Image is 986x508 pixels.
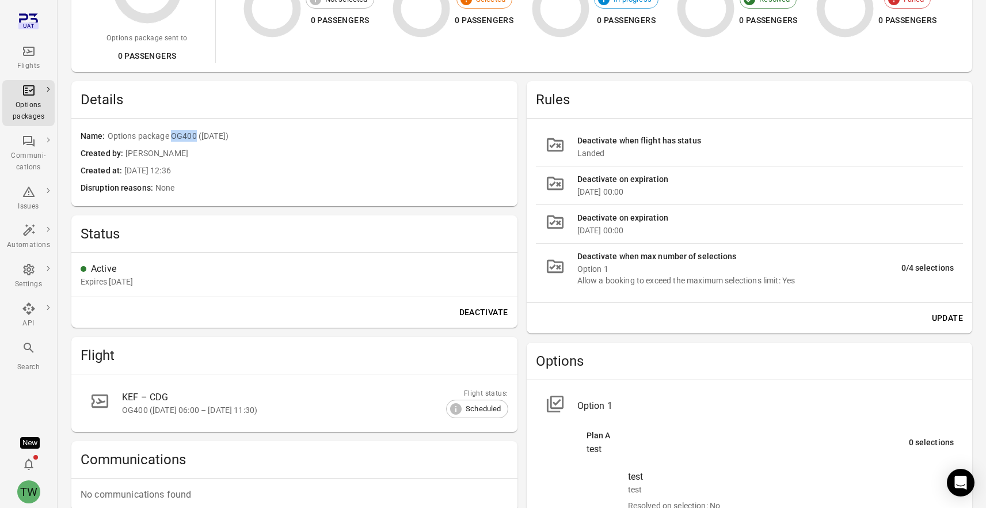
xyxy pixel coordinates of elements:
[81,384,508,423] a: KEF – CDGOG400 ([DATE] 06:00 – [DATE] 11:30)
[2,259,55,294] a: Settings
[7,240,50,251] div: Automations
[81,488,508,502] p: No communications found
[587,430,909,442] div: Plan A
[91,262,508,276] div: Active
[306,13,375,28] div: 0 passengers
[577,186,954,198] div: [DATE] 00:00
[108,130,508,143] span: Options package OG400 ([DATE])
[536,90,964,109] h2: Rules
[2,220,55,255] a: Automations
[628,484,954,495] div: test
[446,388,508,400] div: Flight status:
[7,318,50,329] div: API
[7,60,50,72] div: Flights
[587,442,909,456] div: test
[7,201,50,213] div: Issues
[81,182,155,195] span: Disruption reasons
[81,346,508,365] h2: Flight
[20,437,40,449] div: Tooltip anchor
[739,13,798,28] div: 0 passengers
[124,165,508,177] span: [DATE] 12:36
[909,437,954,449] div: 0 selections
[17,453,40,476] button: Notifications
[17,480,40,503] div: TW
[7,279,50,290] div: Settings
[901,262,954,275] div: 0/4 selections
[155,182,508,195] span: None
[81,450,508,469] h2: Communications
[577,263,901,275] div: Option 1
[577,251,901,263] div: Deactivate when max number of selections
[2,41,55,75] a: Flights
[878,13,937,28] div: 0 passengers
[13,476,45,508] button: Tony Wang
[81,225,508,243] h2: Status
[577,225,954,236] div: [DATE] 00:00
[577,275,901,286] div: Allow a booking to exceed the maximum selections limit: Yes
[594,13,658,28] div: 0 passengers
[628,470,954,484] div: test
[577,173,954,186] div: Deactivate on expiration
[81,147,125,160] span: Created by
[927,308,968,329] button: Update
[81,130,108,143] span: Name
[577,147,954,159] div: Landed
[2,338,55,376] button: Search
[125,147,508,160] span: [PERSON_NAME]
[455,302,513,323] button: Deactivate
[7,150,50,173] div: Communi-cations
[81,90,508,109] h2: Details
[81,165,124,177] span: Created at
[7,100,50,123] div: Options packages
[106,33,187,44] div: Options package sent to
[106,49,187,63] div: 0 passengers
[577,399,954,413] div: Option 1
[2,80,55,126] a: Options packages
[947,469,974,496] div: Open Intercom Messenger
[536,352,964,370] h2: Options
[577,212,954,225] div: Deactivate on expiration
[455,13,513,28] div: 0 passengers
[122,391,481,404] div: KEF – CDG
[2,181,55,216] a: Issues
[122,404,481,416] div: OG400 ([DATE] 06:00 – [DATE] 11:30)
[2,131,55,177] a: Communi-cations
[459,403,507,415] span: Scheduled
[81,276,133,287] div: 28 Aug 2025 00:00
[577,135,954,147] div: Deactivate when flight has status
[7,362,50,373] div: Search
[2,298,55,333] a: API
